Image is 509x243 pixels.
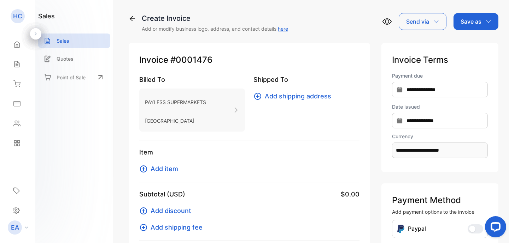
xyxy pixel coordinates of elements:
[38,51,110,66] a: Quotes
[57,37,69,44] p: Sales
[406,17,429,26] p: Send via
[139,54,359,66] p: Invoice
[38,34,110,48] a: Sales
[397,224,405,233] img: Icon
[151,206,191,215] span: Add discount
[11,223,19,232] p: EA
[461,17,481,26] p: Save as
[151,223,203,232] span: Add shipping fee
[145,116,206,126] p: [GEOGRAPHIC_DATA]
[38,11,55,21] h1: sales
[139,164,182,174] button: Add item
[392,133,488,140] label: Currency
[38,69,110,85] a: Point of Sale
[57,74,86,81] p: Point of Sale
[341,189,359,199] span: $0.00
[145,97,206,107] p: PAYLESS SUPERMARKETS
[253,91,335,101] button: Add shipping address
[392,72,488,79] label: Payment due
[139,223,207,232] button: Add shipping fee
[392,103,488,110] label: Date issued
[278,26,288,32] a: here
[151,164,178,174] span: Add item
[139,206,195,215] button: Add discount
[57,55,74,62] p: Quotes
[139,147,359,157] p: Item
[479,213,509,243] iframe: LiveChat chat widget
[392,54,488,66] p: Invoice Terms
[139,189,185,199] p: Subtotal (USD)
[399,13,446,30] button: Send via
[142,25,288,32] p: Add or modify business logo, address, and contact details
[139,75,245,84] p: Billed To
[408,224,426,233] p: Paypal
[142,13,288,24] div: Create Invoice
[253,75,359,84] p: Shipped To
[13,12,22,21] p: HC
[392,208,488,215] p: Add payment options to the invoice
[454,13,498,30] button: Save as
[170,54,212,66] span: #0001476
[265,91,331,101] span: Add shipping address
[392,194,488,207] p: Payment Method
